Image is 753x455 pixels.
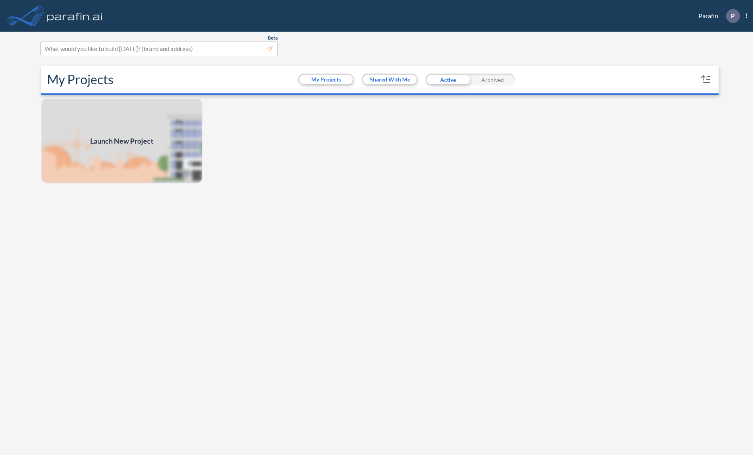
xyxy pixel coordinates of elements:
button: My Projects [299,75,353,84]
a: Launch New Project [41,98,203,184]
div: Active [426,74,470,85]
span: Beta [268,35,278,41]
div: Archived [470,74,515,85]
img: add [41,98,203,184]
p: P [731,12,735,19]
button: Shared With Me [363,75,416,84]
img: logo [45,8,104,24]
div: Parafin [687,9,747,23]
span: Launch New Project [90,136,153,146]
h2: My Projects [47,72,114,87]
button: sort [700,73,712,86]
